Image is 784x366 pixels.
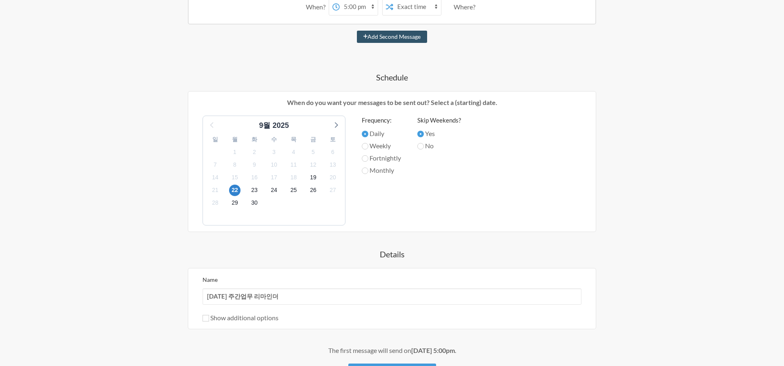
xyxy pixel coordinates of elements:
input: We suggest a 2 to 4 word name [203,288,581,305]
span: 2025년 10월 2일 목요일 [249,146,260,158]
p: When do you want your messages to be sent out? Select a (starting) date. [194,98,590,107]
span: 2025년 10월 29일 수요일 [229,197,241,209]
label: Name [203,276,218,283]
span: 2025년 10월 23일 목요일 [249,185,260,196]
span: 2025년 10월 26일 일요일 [307,185,319,196]
span: 2025년 10월 18일 토요일 [288,172,299,183]
span: 2025년 10월 8일 수요일 [229,159,241,170]
input: Monthly [362,167,368,174]
span: 2025년 10월 5일 일요일 [307,146,319,158]
div: 금 [303,133,323,146]
span: 2025년 10월 1일 수요일 [229,146,241,158]
label: Weekly [362,141,401,151]
span: 2025년 10월 19일 일요일 [307,172,319,183]
strong: [DATE] 5:00pm [411,346,455,354]
div: 일 [205,133,225,146]
span: 2025년 10월 13일 월요일 [327,159,339,170]
label: Show additional options [203,314,278,321]
span: 2025년 10월 3일 금요일 [268,146,280,158]
input: Yes [417,131,424,137]
span: 2025년 10월 22일 수요일 [229,185,241,196]
input: Fortnightly [362,155,368,162]
input: Show additional options [203,315,209,321]
span: 2025년 10월 24일 금요일 [268,185,280,196]
span: 2025년 10월 20일 월요일 [327,172,339,183]
span: 2025년 10월 16일 목요일 [249,172,260,183]
span: 2025년 10월 7일 화요일 [209,159,221,170]
input: No [417,143,424,150]
button: Add Second Message [357,31,428,43]
div: 토 [323,133,343,146]
label: Monthly [362,165,401,175]
span: 2025년 10월 10일 금요일 [268,159,280,170]
div: 화 [245,133,264,146]
h4: Details [155,248,629,260]
span: 2025년 10월 11일 토요일 [288,159,299,170]
div: The first message will send on . [155,346,629,355]
span: 2025년 10월 12일 일요일 [307,159,319,170]
div: 목 [284,133,303,146]
label: Fortnightly [362,153,401,163]
label: Frequency: [362,116,401,125]
label: Skip Weekends? [417,116,461,125]
span: 2025년 10월 21일 화요일 [209,185,221,196]
div: 월 [225,133,245,146]
label: Yes [417,129,461,138]
span: 2025년 10월 4일 토요일 [288,146,299,158]
h4: Schedule [155,71,629,83]
label: No [417,141,461,151]
label: Daily [362,129,401,138]
span: 2025년 10월 28일 화요일 [209,197,221,209]
span: 2025년 10월 25일 토요일 [288,185,299,196]
span: 2025년 10월 27일 월요일 [327,185,339,196]
span: 2025년 10월 30일 목요일 [249,197,260,209]
input: Weekly [362,143,368,150]
span: 2025년 10월 17일 금요일 [268,172,280,183]
span: 2025년 10월 6일 월요일 [327,146,339,158]
span: 2025년 10월 15일 수요일 [229,172,241,183]
div: 9월 2025 [256,120,292,131]
span: 2025년 10월 9일 목요일 [249,159,260,170]
div: 수 [264,133,284,146]
input: Daily [362,131,368,137]
span: 2025년 10월 14일 화요일 [209,172,221,183]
